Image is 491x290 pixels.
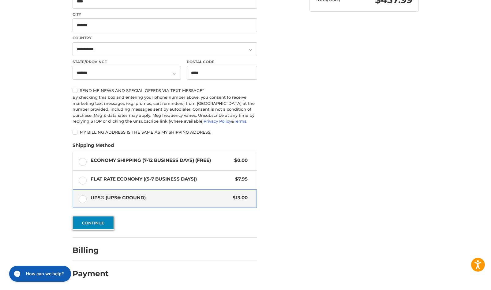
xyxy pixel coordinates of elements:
[91,157,231,164] span: Economy Shipping (7-12 Business Days) (Free)
[73,142,114,152] legend: Shipping Method
[204,119,231,124] a: Privacy Policy
[6,264,73,284] iframe: Gorgias live chat messenger
[187,59,257,65] label: Postal Code
[73,59,181,65] label: State/Province
[73,35,257,41] label: Country
[73,94,257,124] div: By checking this box and entering your phone number above, you consent to receive marketing text ...
[73,269,109,278] h2: Payment
[73,88,257,93] label: Send me news and special offers via text message*
[230,194,248,201] span: $13.00
[73,246,108,255] h2: Billing
[73,130,257,135] label: My billing address is the same as my shipping address.
[73,216,114,230] button: Continue
[234,119,246,124] a: Terms
[231,157,248,164] span: $0.00
[232,176,248,183] span: $7.95
[91,176,232,183] span: Flat Rate Economy ((5-7 Business Days))
[91,194,230,201] span: UPS® (UPS® Ground)
[73,12,257,17] label: City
